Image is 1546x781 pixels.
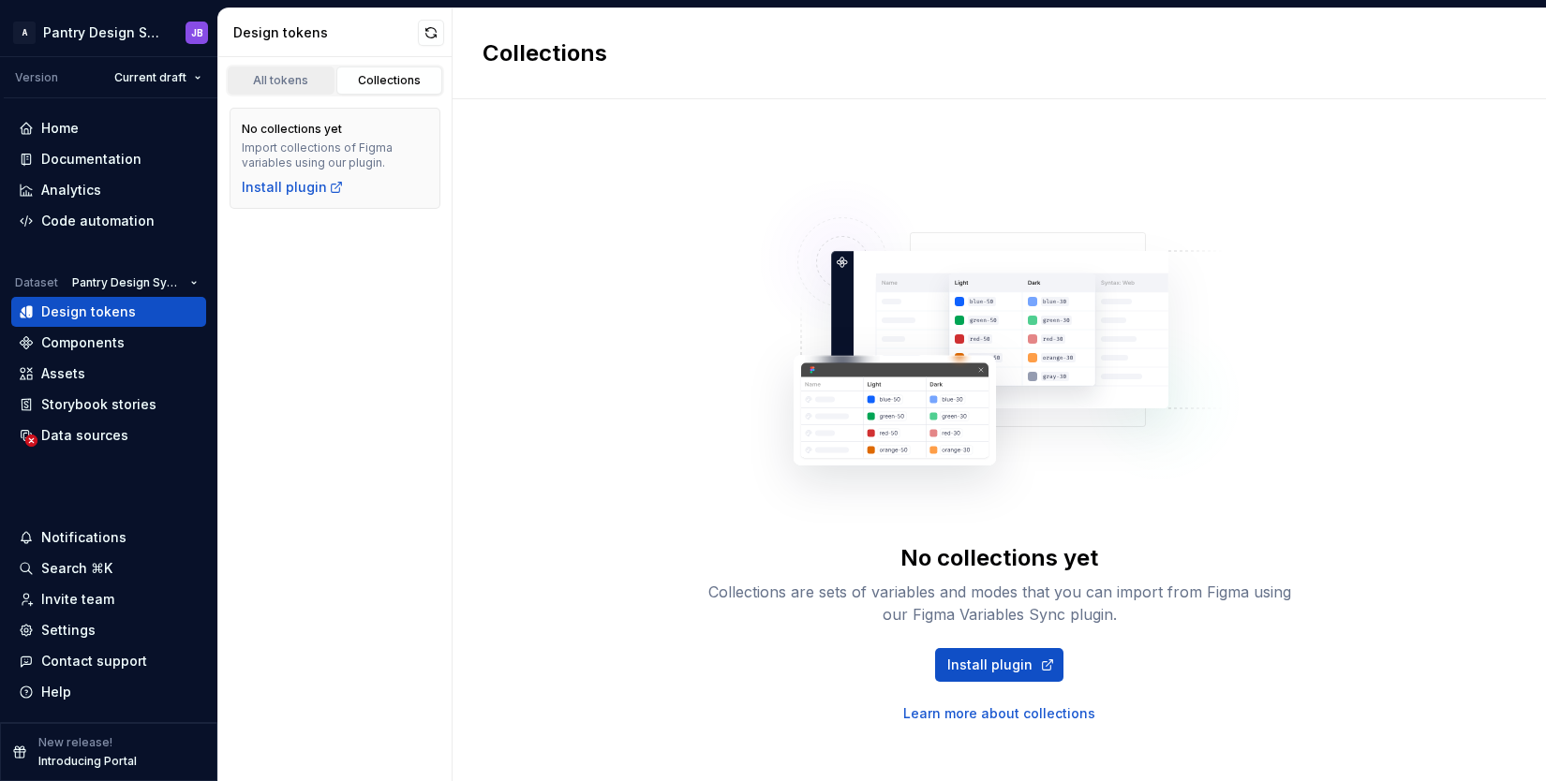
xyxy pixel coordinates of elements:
a: Learn more about collections [903,704,1095,723]
div: Version [15,70,58,85]
div: Assets [41,364,85,383]
div: Components [41,333,125,352]
div: A [13,22,36,44]
div: Storybook stories [41,395,156,414]
div: Analytics [41,181,101,199]
h2: Collections [483,38,607,68]
button: Current draft [106,65,210,91]
div: Notifications [41,528,126,547]
a: Invite team [11,584,206,614]
div: No collections yet [900,543,1098,573]
span: Pantry Design System [72,275,183,290]
button: Notifications [11,523,206,553]
p: Introducing Portal [38,754,137,769]
div: Collections are sets of variables and modes that you can import from Figma using our Figma Variab... [700,581,1300,626]
a: Home [11,113,206,143]
span: Current draft [114,70,186,85]
div: Invite team [41,590,114,609]
a: Analytics [11,175,206,205]
span: Install plugin [947,656,1033,674]
div: Data sources [41,426,128,445]
button: Search ⌘K [11,553,206,583]
div: Help [41,683,71,701]
a: Documentation [11,144,206,174]
div: Settings [41,621,96,640]
button: Contact support [11,646,206,676]
div: Design tokens [233,23,418,42]
div: Collections [343,73,437,88]
a: Install plugin [935,648,1063,682]
a: Design tokens [11,297,206,327]
div: Documentation [41,150,141,169]
div: Design tokens [41,302,136,321]
a: Assets [11,359,206,389]
a: Data sources [11,420,206,450]
div: Contact support [41,652,147,670]
div: Dataset [15,275,58,290]
a: Install plugin [242,178,344,197]
button: Help [11,677,206,707]
a: Components [11,328,206,358]
a: Code automation [11,206,206,236]
p: New release! [38,735,112,750]
button: Pantry Design System [64,270,206,296]
a: Settings [11,615,206,645]
div: JB [191,25,203,40]
a: Storybook stories [11,390,206,420]
div: Import collections of Figma variables using our plugin. [242,140,428,170]
button: APantry Design SystemJB [4,12,214,52]
div: Code automation [41,212,155,230]
div: Pantry Design System [43,23,163,42]
div: All tokens [234,73,328,88]
div: No collections yet [242,122,342,137]
div: Home [41,119,79,138]
div: Search ⌘K [41,559,112,578]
